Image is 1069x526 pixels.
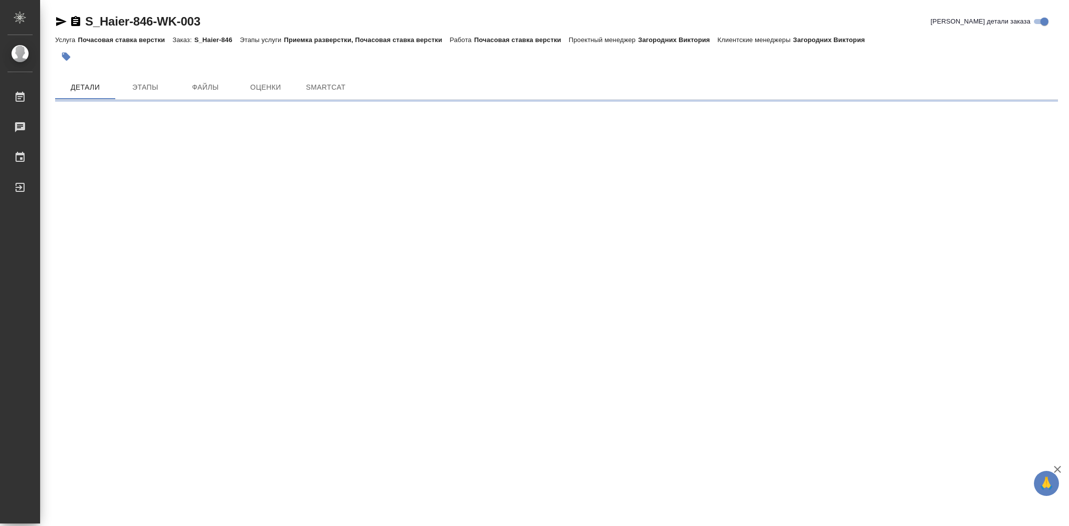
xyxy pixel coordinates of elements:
[284,36,450,44] p: Приемка разверстки, Почасовая ставка верстки
[55,46,77,68] button: Добавить тэг
[55,36,78,44] p: Услуга
[70,16,82,28] button: Скопировать ссылку
[1034,471,1059,496] button: 🙏
[172,36,194,44] p: Заказ:
[55,16,67,28] button: Скопировать ссылку для ЯМессенджера
[61,81,109,94] span: Детали
[474,36,569,44] p: Почасовая ставка верстки
[718,36,793,44] p: Клиентские менеджеры
[1038,473,1055,494] span: 🙏
[121,81,169,94] span: Этапы
[638,36,717,44] p: Загородних Виктория
[78,36,172,44] p: Почасовая ставка верстки
[242,81,290,94] span: Оценки
[181,81,230,94] span: Файлы
[569,36,638,44] p: Проектный менеджер
[931,17,1030,27] span: [PERSON_NAME] детали заказа
[85,15,200,28] a: S_Haier-846-WK-003
[240,36,284,44] p: Этапы услуги
[450,36,474,44] p: Работа
[302,81,350,94] span: SmartCat
[194,36,240,44] p: S_Haier-846
[793,36,872,44] p: Загородних Виктория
